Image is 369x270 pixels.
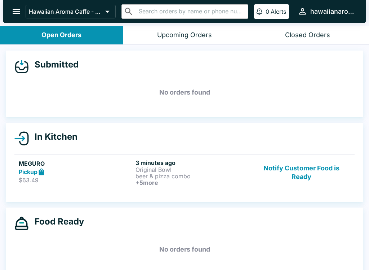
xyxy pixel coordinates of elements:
h6: + 5 more [135,179,249,186]
div: Closed Orders [285,31,330,39]
div: hawaiianaromacaffe [310,7,355,16]
p: 0 [266,8,269,15]
p: Original Bowl [135,166,249,173]
div: Upcoming Orders [157,31,212,39]
button: Notify Customer Food is Ready [253,159,350,186]
h6: 3 minutes ago [135,159,249,166]
button: open drawer [7,2,26,21]
h4: Food Ready [29,216,84,227]
input: Search orders by name or phone number [137,6,245,17]
strong: Pickup [19,168,37,175]
h4: In Kitchen [29,131,77,142]
button: Hawaiian Aroma Caffe - Waikiki Beachcomber [26,5,116,18]
a: MEGUROPickup$63.493 minutes agoOriginal Bowlbeer & pizza combo+5moreNotify Customer Food is Ready [14,154,355,190]
h5: No orders found [14,236,355,262]
button: hawaiianaromacaffe [295,4,357,19]
p: beer & pizza combo [135,173,249,179]
p: Hawaiian Aroma Caffe - Waikiki Beachcomber [29,8,102,15]
h5: No orders found [14,79,355,105]
h4: Submitted [29,59,79,70]
div: Open Orders [41,31,81,39]
p: $63.49 [19,177,133,184]
h5: MEGURO [19,159,133,168]
p: Alerts [271,8,286,15]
